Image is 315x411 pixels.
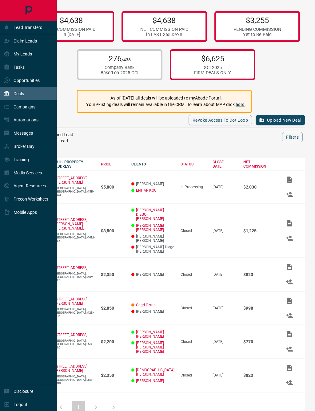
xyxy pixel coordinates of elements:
[131,182,174,186] p: [PERSON_NAME]
[101,185,125,189] p: $5,800
[131,162,174,166] div: CLIENTS
[181,340,206,344] div: Closed
[282,380,297,385] span: Match Clients
[55,176,87,185] a: [STREET_ADDRESS][PERSON_NAME]
[282,313,297,317] span: Match Clients
[243,228,276,233] p: $1,225
[282,236,297,240] span: Match Clients
[131,245,174,254] p: [PERSON_NAME] Diego [PERSON_NAME]
[181,162,206,166] div: STATUS
[55,186,95,197] p: [GEOGRAPHIC_DATA],[GEOGRAPHIC_DATA],M5R-0C3
[55,160,95,169] div: FULL PROPERTY ADDRESS
[136,208,174,221] a: [PERSON_NAME] DIEGO [PERSON_NAME]
[55,297,87,306] a: [STREET_ADDRESS][PERSON_NAME]
[213,160,237,169] div: CLOSE DATE
[243,373,276,378] p: $823
[213,185,237,189] p: [DATE]
[136,379,164,383] a: [PERSON_NAME]
[101,162,125,166] div: PRICE
[236,102,245,107] a: here
[282,221,297,225] span: Add / View Documents
[233,32,281,37] div: Yet to Be Paid
[55,375,95,385] p: [GEOGRAPHIC_DATA],[GEOGRAPHIC_DATA],L5B-0G9
[213,272,237,277] p: [DATE]
[213,373,237,377] p: [DATE]
[181,185,206,189] div: In Processing
[101,228,125,233] p: $3,500
[233,16,281,25] p: $3,255
[55,232,95,242] p: [GEOGRAPHIC_DATA],[GEOGRAPHIC_DATA],M4M-3E6
[243,272,276,277] p: $823
[55,266,87,270] a: [STREET_ADDRESS]
[55,272,95,282] p: [GEOGRAPHIC_DATA],[GEOGRAPHIC_DATA],M5V-0E6
[140,16,188,25] p: $4,638
[47,16,95,25] p: $4,638
[136,368,174,376] a: [DEMOGRAPHIC_DATA][PERSON_NAME]
[86,95,246,101] p: As of [DATE] all deals will be uploaded to myAbode Portal.
[282,132,303,142] button: Filters
[101,54,138,63] p: 276
[136,303,157,307] a: Cagri Ozturk
[140,32,188,37] div: in LAST 365 DAYS
[282,265,297,269] span: Add / View Documents
[136,188,157,193] a: ENHAR KOC
[101,306,125,311] p: $2,850
[55,333,87,337] a: [STREET_ADDRESS]
[101,272,125,277] p: $2,350
[101,339,125,344] p: $2,200
[282,347,297,351] span: Match Clients
[101,70,138,75] div: Based on 2025 GCI
[140,27,188,32] div: NET COMMISSION PAID
[131,272,174,277] p: [PERSON_NAME]
[47,32,95,37] div: in [DATE]
[282,365,297,370] span: Add / View Documents
[55,339,95,349] p: [GEOGRAPHIC_DATA],[GEOGRAPHIC_DATA],L5B-0L6
[136,223,174,232] a: [PERSON_NAME] [PERSON_NAME]
[131,234,174,243] p: [PERSON_NAME] [PERSON_NAME]
[213,229,237,233] p: [DATE]
[55,307,95,318] p: [GEOGRAPHIC_DATA],[GEOGRAPHIC_DATA],M2N-7J6
[282,177,297,181] span: Add / View Documents
[181,306,206,310] div: Closed
[213,306,237,310] p: [DATE]
[256,115,305,125] button: Upload New Deal
[194,70,231,75] div: FIRM DEALS ONLY
[47,27,95,32] div: NET COMMISSION PAID
[136,341,174,354] a: [PERSON_NAME] [PERSON_NAME] [PERSON_NAME]
[101,373,125,378] p: $2,350
[213,340,237,344] p: [DATE]
[136,330,174,339] a: [PERSON_NAME] [PERSON_NAME]
[181,272,206,277] div: Closed
[189,115,252,125] button: Revoke Access to Dot Loop
[282,332,297,336] span: Add / View Documents
[243,306,276,311] p: $998
[243,160,276,169] div: NET COMMISSION
[194,65,231,70] div: GCI 2025
[243,185,276,189] p: $2,030
[233,27,281,32] div: PENDING COMMISSION
[181,373,206,377] div: Closed
[86,101,246,108] p: Your existing deals will remain available in the CRM. To learn about MAP click .
[282,192,297,196] span: Match Clients
[282,279,297,284] span: Match Clients
[243,339,276,344] p: $770
[282,298,297,303] span: Add / View Documents
[131,309,174,314] p: [PERSON_NAME]
[55,218,87,230] a: [STREET_ADDRESS][PERSON_NAME][PERSON_NAME],
[194,54,231,63] p: $6,625
[181,229,206,233] div: Closed
[55,364,87,373] a: [STREET_ADDRESS][PERSON_NAME]
[122,57,131,63] span: /438
[101,65,138,70] div: Company Rank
